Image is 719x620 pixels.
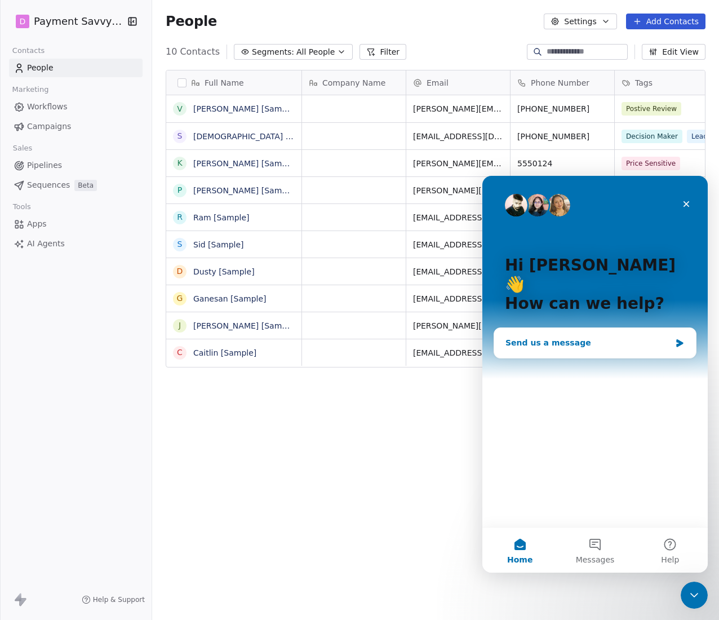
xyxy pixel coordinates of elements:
[82,595,145,604] a: Help & Support
[8,198,35,215] span: Tools
[413,158,503,169] span: [PERSON_NAME][EMAIL_ADDRESS][DOMAIN_NAME]
[205,77,244,88] span: Full Name
[626,14,705,29] button: Add Contacts
[615,70,718,95] div: Tags
[177,130,183,142] div: S
[681,582,708,609] iframe: Intercom live chat
[642,44,705,60] button: Edit View
[27,121,71,132] span: Campaigns
[193,267,255,276] a: Dusty [Sample]
[406,70,510,95] div: Email
[177,103,183,115] div: V
[177,157,182,169] div: K
[517,103,607,114] span: [PHONE_NUMBER]
[177,265,183,277] div: D
[166,13,217,30] span: People
[27,218,47,230] span: Apps
[177,293,183,304] div: G
[413,293,503,304] span: [EMAIL_ADDRESS][DOMAIN_NAME]
[193,132,321,141] a: [DEMOGRAPHIC_DATA] [Sample]
[322,77,385,88] span: Company Name
[193,348,256,357] a: Caitlin [Sample]
[34,14,125,29] span: Payment Savvy, LLC
[179,320,181,331] div: J
[9,59,143,77] a: People
[413,131,503,142] span: [EMAIL_ADDRESS][DOMAIN_NAME]
[93,595,145,604] span: Help & Support
[635,77,653,88] span: Tags
[27,179,70,191] span: Sequences
[9,176,143,194] a: SequencesBeta
[193,186,297,195] a: [PERSON_NAME] [Sample]
[193,104,297,113] a: [PERSON_NAME] [Sample]
[27,62,54,74] span: People
[413,239,503,250] span: [EMAIL_ADDRESS][DOMAIN_NAME]
[177,238,183,250] div: S
[193,213,250,222] a: Ram [Sample]
[413,185,503,196] span: [PERSON_NAME][EMAIL_ADDRESS][DOMAIN_NAME]
[296,46,335,58] span: All People
[8,140,37,157] span: Sales
[531,77,589,88] span: Phone Number
[9,215,143,233] a: Apps
[20,16,26,27] span: D
[27,160,62,171] span: Pipelines
[9,98,143,116] a: Workflows
[7,81,54,98] span: Marketing
[622,130,682,143] span: Decision Maker
[7,42,50,59] span: Contacts
[177,184,182,196] div: P
[166,45,220,59] span: 10 Contacts
[193,294,267,303] a: Ganesan [Sample]
[193,240,244,249] a: Sid [Sample]
[482,176,708,573] iframe: Intercom live chat
[177,347,183,358] div: C
[9,156,143,175] a: Pipelines
[9,117,143,136] a: Campaigns
[193,321,297,330] a: [PERSON_NAME] [Sample]
[517,158,607,169] span: 5550124
[427,77,449,88] span: Email
[517,131,607,142] span: [PHONE_NUMBER]
[166,70,301,95] div: Full Name
[413,103,503,114] span: [PERSON_NAME][EMAIL_ADDRESS][DOMAIN_NAME]
[413,212,503,223] span: [EMAIL_ADDRESS][DOMAIN_NAME]
[413,347,503,358] span: [EMAIL_ADDRESS][DOMAIN_NAME]
[622,102,681,116] span: Postive Review
[622,157,680,170] span: Price Sensitive
[27,238,65,250] span: AI Agents
[413,320,503,331] span: [PERSON_NAME][EMAIL_ADDRESS][DOMAIN_NAME]
[252,46,294,58] span: Segments:
[27,101,68,113] span: Workflows
[9,234,143,253] a: AI Agents
[544,14,616,29] button: Settings
[359,44,406,60] button: Filter
[511,70,614,95] div: Phone Number
[74,180,97,191] span: Beta
[302,70,406,95] div: Company Name
[687,130,712,143] span: Lead
[177,211,183,223] div: R
[193,159,297,168] a: [PERSON_NAME] [Sample]
[14,12,120,31] button: DPayment Savvy, LLC
[413,266,503,277] span: [EMAIL_ADDRESS][DOMAIN_NAME]
[166,95,302,589] div: grid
